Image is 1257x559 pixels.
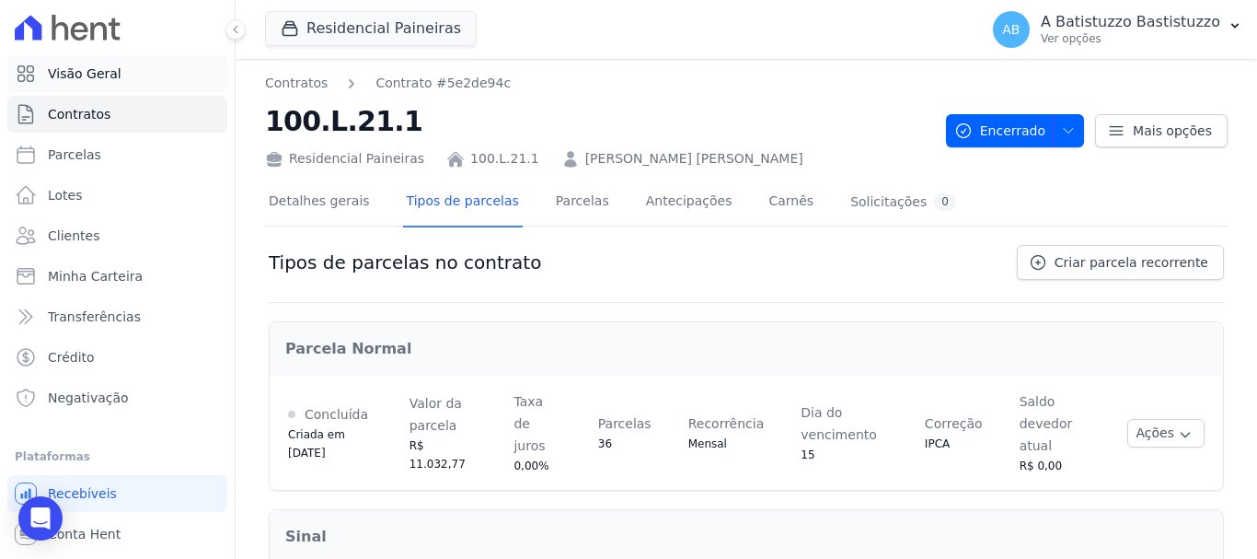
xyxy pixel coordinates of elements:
[513,394,545,453] span: Taxa de juros
[1133,122,1212,140] span: Mais opções
[7,298,227,335] a: Transferências
[48,105,110,123] span: Contratos
[801,448,814,461] span: 15
[1002,23,1020,36] span: AB
[48,348,95,367] span: Crédito
[7,136,227,173] a: Parcelas
[850,193,956,211] div: Solicitações
[265,74,511,93] nav: Breadcrumb
[48,267,143,285] span: Minha Carteira
[265,149,424,169] div: Residencial Paineiras
[288,428,345,460] span: Criada em [DATE]
[269,251,541,274] h1: Tipos de parcelas no contrato
[1041,13,1220,31] p: A Batistuzzo Bastistuzzo
[7,339,227,376] a: Crédito
[7,379,227,416] a: Negativação
[552,179,613,227] a: Parcelas
[7,516,227,553] a: Conta Hent
[409,396,462,433] span: Valor da parcela
[1020,394,1073,453] span: Saldo devedor atual
[1041,31,1220,46] p: Ver opções
[7,96,227,133] a: Contratos
[7,258,227,295] a: Minha Carteira
[946,114,1084,147] button: Encerrado
[48,308,141,326] span: Transferências
[1055,253,1208,272] span: Criar parcela recorrente
[688,437,727,450] span: Mensal
[954,114,1045,147] span: Encerrado
[1095,114,1228,147] a: Mais opções
[688,416,765,431] span: Recorrência
[48,64,121,83] span: Visão Geral
[598,437,612,450] span: 36
[305,407,368,422] span: Concluída
[642,179,736,227] a: Antecipações
[265,74,931,93] nav: Breadcrumb
[1017,245,1224,280] a: Criar parcela recorrente
[7,475,227,512] a: Recebíveis
[978,4,1257,55] button: AB A Batistuzzo Bastistuzzo Ver opções
[1127,419,1205,448] button: Ações
[585,149,803,169] a: [PERSON_NAME] [PERSON_NAME]
[375,74,511,93] a: Contrato #5e2de94c
[15,446,220,468] div: Plataformas
[513,460,548,472] span: 0,00%
[409,439,466,471] span: R$ 11.032,77
[18,496,63,541] div: Open Intercom Messenger
[7,217,227,254] a: Clientes
[48,389,129,407] span: Negativação
[7,177,227,214] a: Lotes
[48,186,83,204] span: Lotes
[265,100,931,142] h2: 100.L.21.1
[925,437,950,450] span: IPCA
[801,405,877,442] span: Dia do vencimento
[285,338,1207,360] h2: Parcela Normal
[598,416,652,431] span: Parcelas
[847,179,960,227] a: Solicitações0
[403,179,523,227] a: Tipos de parcelas
[925,416,983,431] span: Correção
[285,526,1207,548] h2: Sinal
[265,74,328,93] a: Contratos
[48,227,99,245] span: Clientes
[934,193,956,211] div: 0
[7,55,227,92] a: Visão Geral
[48,484,117,503] span: Recebíveis
[765,179,817,227] a: Carnês
[265,11,477,46] button: Residencial Paineiras
[48,146,101,164] span: Parcelas
[48,525,121,543] span: Conta Hent
[470,149,539,169] a: 100.L.21.1
[1020,460,1063,472] span: R$ 0,00
[265,179,374,227] a: Detalhes gerais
